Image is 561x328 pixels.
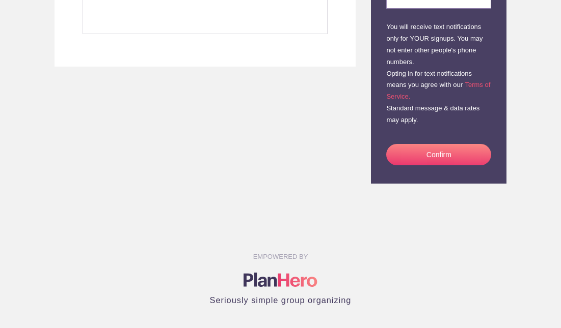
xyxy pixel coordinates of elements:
small: Opting in for text notifications means you agree with our [386,70,472,89]
small: Standard message & data rates may apply. [386,104,479,124]
img: Logo main planhero [244,273,317,287]
h4: Seriously simple group organizing [8,294,553,306]
small: EMPOWERED BY [253,253,308,260]
button: Confirm [386,144,491,165]
small: You will receive text notifications only for YOUR signups. You may not enter other people's phone... [386,23,483,66]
